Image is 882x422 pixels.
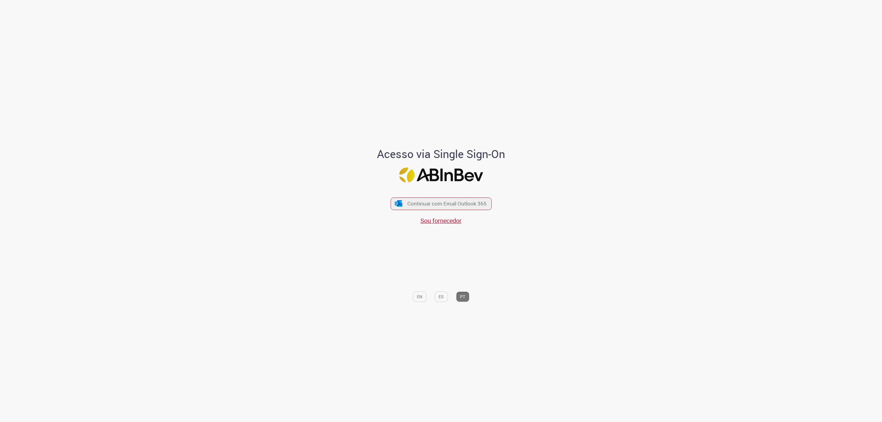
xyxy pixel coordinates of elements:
button: ícone Azure/Microsoft 360 Continuar com Email Outlook 365 [390,198,492,210]
button: EN [413,292,426,302]
a: Sou fornecedor [420,217,462,225]
button: PT [456,292,469,302]
img: ícone Azure/Microsoft 360 [394,200,403,207]
span: Continuar com Email Outlook 365 [407,200,487,207]
button: ES [435,292,448,302]
h1: Acesso via Single Sign-On [356,148,526,160]
img: Logo ABInBev [399,168,483,183]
